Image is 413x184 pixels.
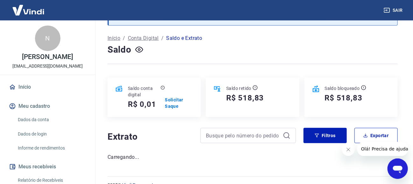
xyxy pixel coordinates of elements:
[342,143,355,156] iframe: Fechar mensagem
[8,0,49,20] img: Vindi
[128,34,159,42] a: Conta Digital
[22,54,73,60] p: [PERSON_NAME]
[226,85,251,92] p: Saldo retido
[304,128,347,143] button: Filtros
[15,113,87,126] a: Dados da conta
[354,128,398,143] button: Exportar
[161,34,164,42] p: /
[357,142,408,156] iframe: Mensagem da empresa
[388,158,408,179] iframe: Botão para abrir a janela de mensagens
[8,80,87,94] a: Início
[4,4,53,10] span: Olá! Precisa de ajuda?
[12,63,83,70] p: [EMAIL_ADDRESS][DOMAIN_NAME]
[206,131,280,140] input: Busque pelo número do pedido
[325,93,362,103] h5: R$ 518,83
[15,142,87,155] a: Informe de rendimentos
[108,34,120,42] a: Início
[15,128,87,141] a: Dados de login
[8,99,87,113] button: Meu cadastro
[166,34,202,42] p: Saldo e Extrato
[8,160,87,174] button: Meus recebíveis
[108,153,398,161] p: Carregando...
[123,34,125,42] p: /
[325,85,360,92] p: Saldo bloqueado
[108,130,193,143] h4: Extrato
[165,97,193,109] a: Solicitar Saque
[35,26,60,51] div: N
[382,4,405,16] button: Sair
[128,85,159,98] p: Saldo conta digital
[108,43,131,56] h4: Saldo
[226,93,264,103] h5: R$ 518,83
[128,99,156,109] h5: R$ 0,01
